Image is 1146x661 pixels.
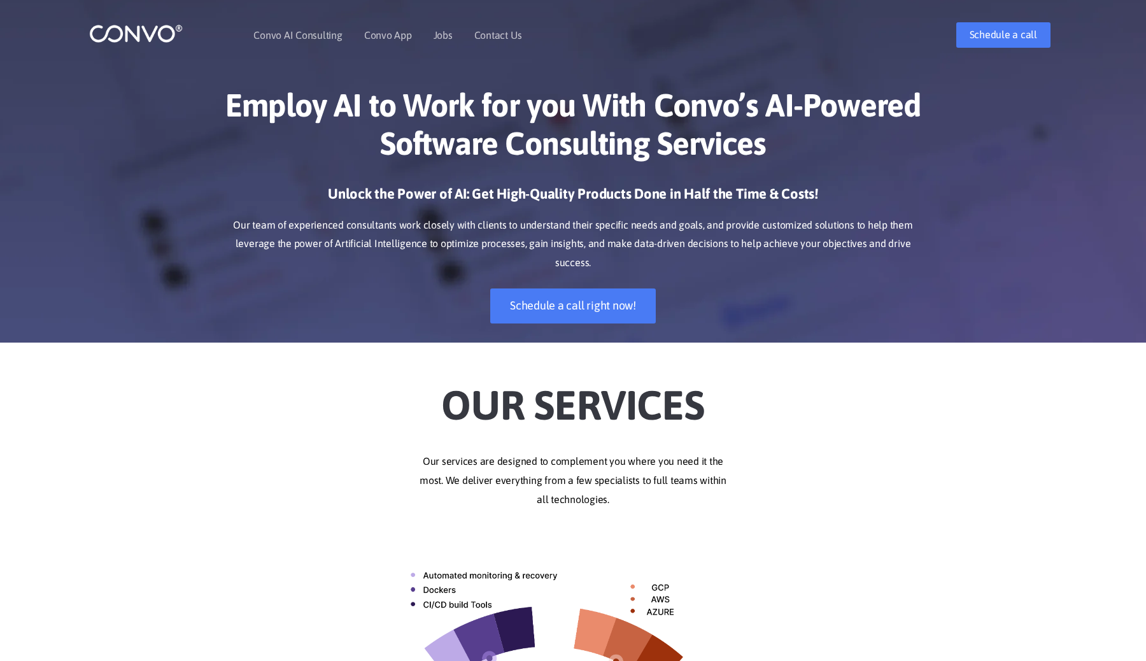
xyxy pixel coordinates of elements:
[220,362,926,433] h2: Our Services
[474,30,522,40] a: Contact Us
[253,30,342,40] a: Convo AI Consulting
[89,24,183,43] img: logo_1.png
[220,216,926,273] p: Our team of experienced consultants work closely with clients to understand their specific needs ...
[490,288,656,323] a: Schedule a call right now!
[220,86,926,172] h1: Employ AI to Work for you With Convo’s AI-Powered Software Consulting Services
[220,452,926,509] p: Our services are designed to complement you where you need it the most. We deliver everything fro...
[434,30,453,40] a: Jobs
[956,22,1050,48] a: Schedule a call
[364,30,412,40] a: Convo App
[220,185,926,213] h3: Unlock the Power of AI: Get High-Quality Products Done in Half the Time & Costs!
